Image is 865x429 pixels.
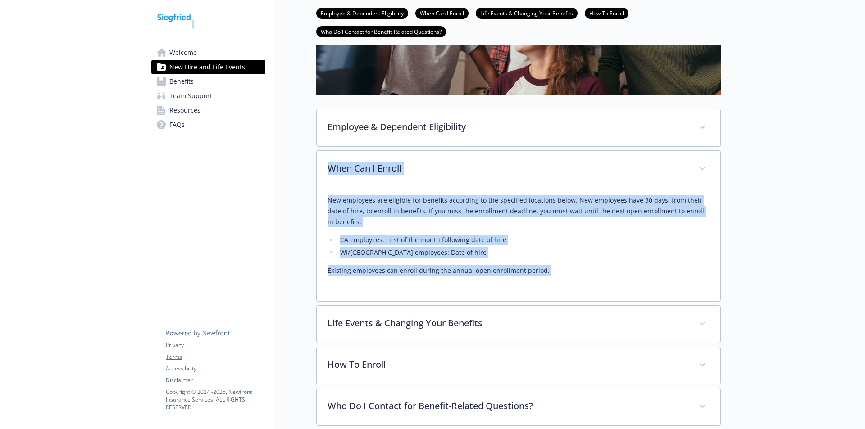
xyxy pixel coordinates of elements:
[151,103,265,117] a: Resources
[317,347,720,384] div: How To Enroll
[317,388,720,425] div: Who Do I Contact for Benefit-Related Questions?
[317,188,720,301] div: When Can I Enroll
[317,109,720,146] div: Employee & Dependent Eligibility
[169,60,245,74] span: New Hire and Life Events
[317,151,720,188] div: When Can I Enroll
[166,353,265,361] a: Terms
[328,120,688,134] p: Employee & Dependent Eligibility
[166,388,265,411] p: Copyright © 2024 - 2025 , Newfront Insurance Services, ALL RIGHTS RESERVED
[328,316,688,330] p: Life Events & Changing Your Benefits
[337,247,710,258] li: WI/[GEOGRAPHIC_DATA] employees: Date of hire
[415,9,469,17] a: When Can I Enroll
[328,399,688,413] p: Who Do I Contact for Benefit-Related Questions?
[166,341,265,349] a: Privacy
[151,60,265,74] a: New Hire and Life Events
[316,9,408,17] a: Employee & Dependent Eligibility
[166,376,265,384] a: Disclaimer
[169,89,212,103] span: Team Support
[328,265,710,276] p: Existing employees can enroll during the annual open enrollment period.
[151,74,265,89] a: Benefits
[151,117,265,132] a: FAQs
[169,45,197,60] span: Welcome
[169,74,194,89] span: Benefits
[328,195,710,227] p: New employees are eligible for benefits according to the specified locations below. New employees...
[317,306,720,343] div: Life Events & Changing Your Benefits
[476,9,578,17] a: Life Events & Changing Your Benefits
[151,89,265,103] a: Team Support
[169,117,185,132] span: FAQs
[151,45,265,60] a: Welcome
[585,9,628,17] a: How To Enroll
[337,235,710,245] li: CA employees: First of the month following date of hire
[166,365,265,373] a: Accessibility
[328,162,688,175] p: When Can I Enroll
[169,103,200,117] span: Resources
[316,27,446,36] a: Who Do I Contact for Benefit-Related Questions?
[328,358,688,371] p: How To Enroll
